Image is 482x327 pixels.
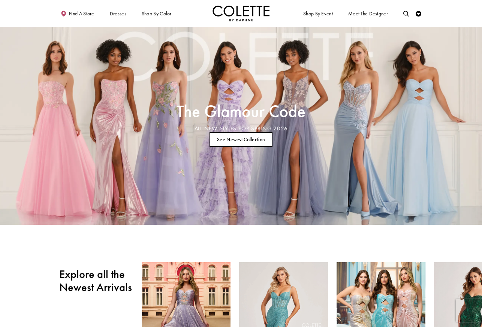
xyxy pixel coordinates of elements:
[414,6,423,21] a: Check Wishlist
[210,132,273,147] a: See Newest Collection The Glamour Code ALL NEW STYLES FOR SPRING 2026
[213,6,269,21] a: Visit Home Page
[177,103,305,119] h2: The Glamour Code
[347,6,389,21] a: Meet the designer
[69,11,94,16] span: Find a store
[213,6,269,21] img: Colette by Daphne
[175,130,307,149] ul: Slider Links
[110,11,126,16] span: Dresses
[402,6,410,21] a: Toggle search
[59,268,133,294] h2: Explore all the Newest Arrivals
[303,11,333,16] span: Shop By Event
[59,6,96,21] a: Find a store
[142,11,172,16] span: Shop by color
[177,125,305,132] h4: ALL NEW STYLES FOR SPRING 2026
[348,11,388,16] span: Meet the designer
[108,6,128,21] span: Dresses
[140,6,173,21] span: Shop by color
[302,6,334,21] span: Shop By Event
